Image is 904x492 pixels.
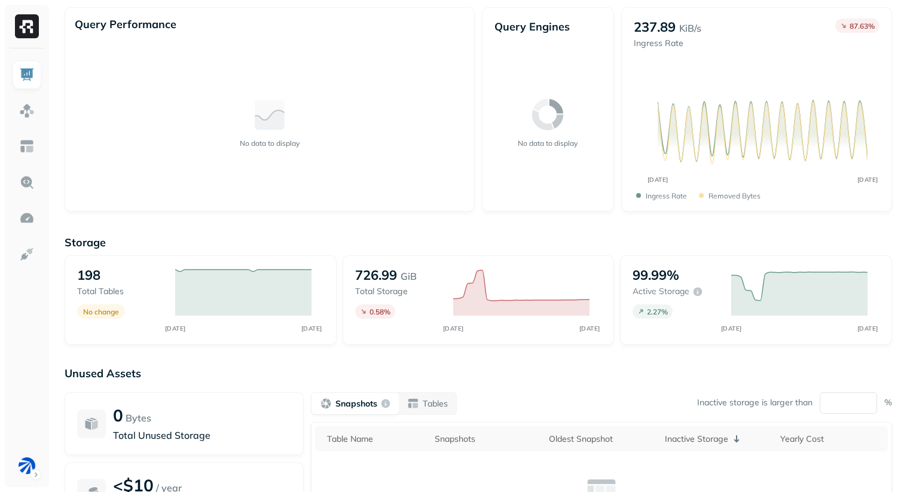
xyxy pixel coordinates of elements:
[443,325,464,332] tspan: [DATE]
[435,432,536,446] div: Snapshots
[19,457,35,474] img: BAM Dev
[634,38,701,49] p: Ingress Rate
[327,432,423,446] div: Table Name
[857,325,878,332] tspan: [DATE]
[720,325,741,332] tspan: [DATE]
[369,307,390,316] p: 0.58 %
[697,397,813,408] p: Inactive storage is larger than
[77,267,100,283] p: 198
[647,307,668,316] p: 2.27 %
[633,267,679,283] p: 99.99%
[355,267,397,283] p: 726.99
[77,286,163,297] p: Total tables
[335,398,377,410] p: Snapshots
[19,175,35,190] img: Query Explorer
[240,139,300,148] p: No data to display
[19,139,35,154] img: Asset Explorer
[708,191,761,200] p: Removed bytes
[19,67,35,82] img: Dashboard
[518,139,578,148] p: No data to display
[423,398,448,410] p: Tables
[19,103,35,118] img: Assets
[646,191,687,200] p: Ingress Rate
[857,176,878,184] tspan: [DATE]
[780,432,882,446] div: Yearly Cost
[65,236,892,249] p: Storage
[633,286,689,297] p: Active storage
[113,428,291,442] p: Total Unused Storage
[647,176,668,184] tspan: [DATE]
[634,19,676,35] p: 237.89
[301,325,322,332] tspan: [DATE]
[355,286,441,297] p: Total storage
[65,366,892,380] p: Unused Assets
[850,22,875,30] p: 87.63 %
[113,405,123,426] p: 0
[884,397,892,408] p: %
[494,20,601,33] p: Query Engines
[579,325,600,332] tspan: [DATE]
[15,14,39,38] img: Ryft
[665,433,728,445] p: Inactive Storage
[83,307,119,316] p: No change
[19,246,35,262] img: Integrations
[126,411,151,425] p: Bytes
[75,17,176,31] p: Query Performance
[19,210,35,226] img: Optimization
[679,21,701,35] p: KiB/s
[549,432,653,446] div: Oldest Snapshot
[401,269,417,283] p: GiB
[165,325,186,332] tspan: [DATE]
